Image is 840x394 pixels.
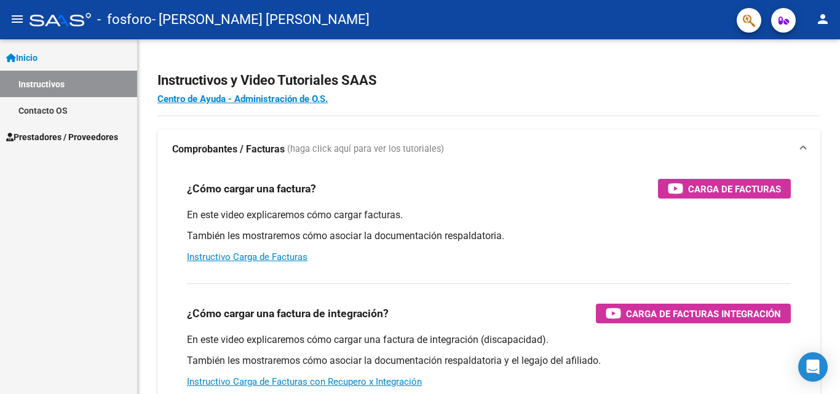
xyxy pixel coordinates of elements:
[157,130,820,169] mat-expansion-panel-header: Comprobantes / Facturas (haga click aquí para ver los tutoriales)
[815,12,830,26] mat-icon: person
[6,130,118,144] span: Prestadores / Proveedores
[97,6,152,33] span: - fosforo
[798,352,828,382] div: Open Intercom Messenger
[187,333,791,347] p: En este video explicaremos cómo cargar una factura de integración (discapacidad).
[187,208,791,222] p: En este video explicaremos cómo cargar facturas.
[172,143,285,156] strong: Comprobantes / Facturas
[187,354,791,368] p: También les mostraremos cómo asociar la documentación respaldatoria y el legajo del afiliado.
[596,304,791,323] button: Carga de Facturas Integración
[6,51,38,65] span: Inicio
[157,93,328,104] a: Centro de Ayuda - Administración de O.S.
[187,305,389,322] h3: ¿Cómo cargar una factura de integración?
[187,376,422,387] a: Instructivo Carga de Facturas con Recupero x Integración
[626,306,781,321] span: Carga de Facturas Integración
[287,143,444,156] span: (haga click aquí para ver los tutoriales)
[152,6,370,33] span: - [PERSON_NAME] [PERSON_NAME]
[157,69,820,92] h2: Instructivos y Video Tutoriales SAAS
[688,181,781,197] span: Carga de Facturas
[658,179,791,199] button: Carga de Facturas
[10,12,25,26] mat-icon: menu
[187,180,316,197] h3: ¿Cómo cargar una factura?
[187,251,307,262] a: Instructivo Carga de Facturas
[187,229,791,243] p: También les mostraremos cómo asociar la documentación respaldatoria.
